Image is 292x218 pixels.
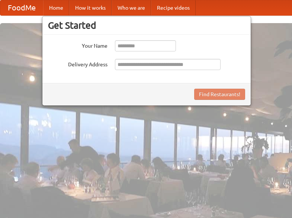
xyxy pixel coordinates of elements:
[48,20,245,31] h3: Get Started
[43,0,69,15] a: Home
[0,0,43,15] a: FoodMe
[48,59,108,68] label: Delivery Address
[112,0,151,15] a: Who we are
[48,40,108,50] label: Your Name
[69,0,112,15] a: How it works
[151,0,196,15] a: Recipe videos
[194,89,245,100] button: Find Restaurants!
